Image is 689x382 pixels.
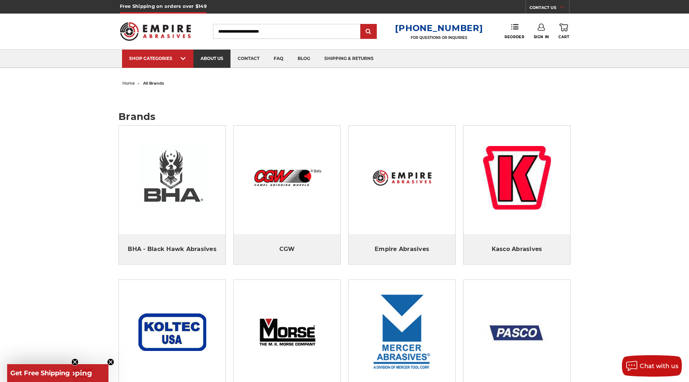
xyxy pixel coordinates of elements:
a: home [122,81,135,86]
img: CGW [253,169,321,187]
a: Koltec USA [138,287,206,377]
span: Cart [558,35,569,39]
div: Get Free ShippingClose teaser [7,364,73,382]
a: Cart [558,24,569,39]
a: Empire Abrasives [368,133,436,222]
img: Koltec USA [138,313,206,351]
p: FOR QUESTIONS OR INQUIRIES [395,35,483,40]
a: Empire Abrasives [375,246,429,253]
a: shipping & returns [317,50,381,68]
img: Pasco [483,298,551,366]
a: faq [267,50,290,68]
span: Sign In [534,35,549,39]
a: [PHONE_NUMBER] [395,23,483,33]
a: BHA - Black Hawk Abrasives [138,133,206,222]
button: Chat with us [622,355,682,377]
img: BHA - Black Hawk Abrasives [138,144,206,212]
button: Close teaser [107,358,114,366]
a: about us [193,50,230,68]
a: M.K. Morse [253,287,321,377]
a: contact [230,50,267,68]
a: Kasco Abrasives [492,246,542,253]
a: Pasco [483,287,551,377]
a: blog [290,50,317,68]
a: CGW [279,246,295,253]
h1: Brands [118,112,571,121]
span: all brands [143,81,164,86]
img: Empire Abrasives [368,166,436,190]
a: CGW [253,133,321,222]
a: Kasco Abrasives [483,133,551,222]
img: Mercer [368,292,436,372]
a: Mercer [368,287,436,377]
img: M.K. Morse [253,316,321,349]
div: Get Free ShippingClose teaser [7,364,108,382]
div: SHOP CATEGORIES [129,56,186,61]
span: Get Free Shipping [10,369,70,377]
span: Reorder [505,35,524,39]
a: CONTACT US [530,4,569,14]
input: Submit [361,25,376,39]
img: Empire Abrasives [120,17,191,45]
span: Chat with us [640,363,678,370]
button: Close teaser [71,358,78,366]
a: Reorder [505,24,524,39]
img: Kasco Abrasives [483,146,551,210]
a: BHA - Black Hawk Abrasives [128,246,217,253]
